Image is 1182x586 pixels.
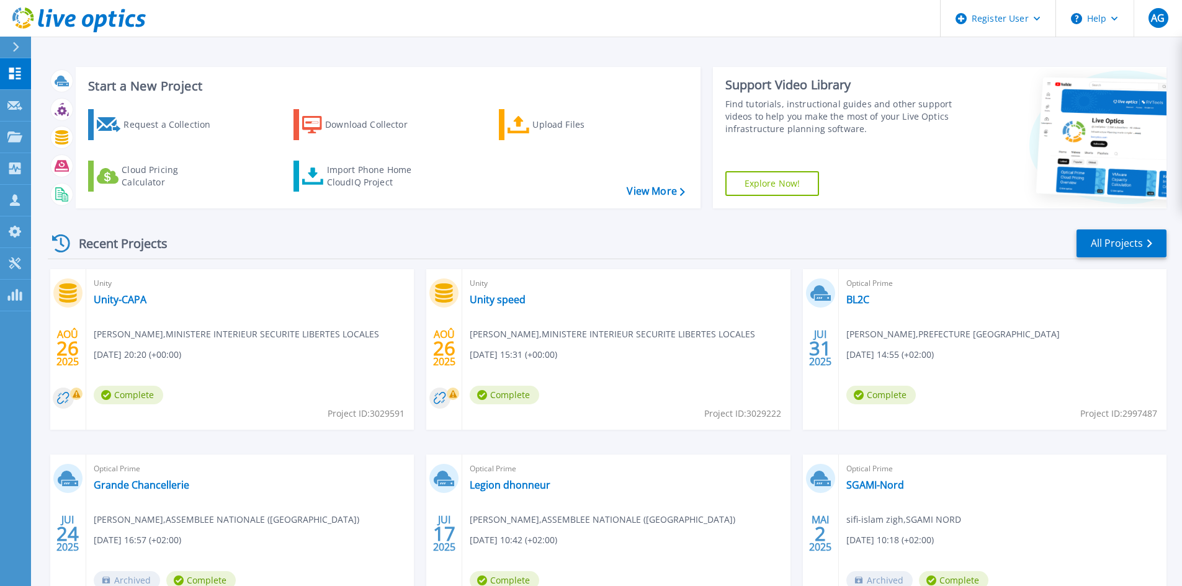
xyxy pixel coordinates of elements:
span: [DATE] 10:18 (+02:00) [846,533,934,547]
div: AOÛ 2025 [56,326,79,371]
span: Project ID: 3029222 [704,407,781,420]
a: Cloud Pricing Calculator [88,161,226,192]
span: Project ID: 3029591 [328,407,405,420]
span: Unity [94,277,406,290]
span: Project ID: 2997487 [1080,407,1157,420]
span: [PERSON_NAME] , MINISTERE INTERIEUR SECURITE LIBERTES LOCALES [470,327,755,341]
span: sifi-islam zigh , SGAMI NORD [846,513,961,526]
span: [PERSON_NAME] , ASSEMBLEE NATIONALE ([GEOGRAPHIC_DATA]) [94,513,359,526]
div: Import Phone Home CloudIQ Project [327,164,424,189]
span: Complete [470,386,539,404]
a: Unity speed [470,293,526,306]
span: 26 [56,343,79,353]
span: 2 [815,528,826,539]
h3: Start a New Project [88,79,684,93]
a: Unity-CAPA [94,293,146,306]
a: Download Collector [293,109,432,140]
a: SGAMI-Nord [846,479,904,491]
span: Optical Prime [94,462,406,476]
a: BL2C [846,293,869,306]
span: [PERSON_NAME] , MINISTERE INTERIEUR SECURITE LIBERTES LOCALES [94,327,379,341]
div: MAI 2025 [808,511,832,556]
a: Upload Files [499,109,637,140]
span: 31 [809,343,831,353]
span: AG [1151,13,1165,23]
div: Recent Projects [48,228,184,259]
div: Download Collector [325,112,424,137]
a: All Projects [1077,229,1166,257]
div: Find tutorials, instructional guides and other support videos to help you make the most of your L... [725,98,957,135]
div: AOÛ 2025 [432,326,456,371]
div: Request a Collection [123,112,223,137]
span: [DATE] 20:20 (+00:00) [94,348,181,362]
span: Complete [94,386,163,404]
span: Optical Prime [846,462,1159,476]
span: [PERSON_NAME] , ASSEMBLEE NATIONALE ([GEOGRAPHIC_DATA]) [470,513,735,526]
span: [DATE] 15:31 (+00:00) [470,348,557,362]
div: JUI 2025 [432,511,456,556]
span: Complete [846,386,916,404]
a: View More [627,185,684,197]
div: Support Video Library [725,77,957,93]
a: Explore Now! [725,171,820,196]
span: [DATE] 14:55 (+02:00) [846,348,934,362]
span: 26 [433,343,455,353]
span: 17 [433,528,455,539]
a: Grande Chancellerie [94,479,189,491]
a: Legion dhonneur [470,479,550,491]
div: Cloud Pricing Calculator [122,164,221,189]
span: Optical Prime [470,462,782,476]
span: Unity [470,277,782,290]
div: Upload Files [532,112,632,137]
span: [DATE] 10:42 (+02:00) [470,533,557,547]
div: JUI 2025 [56,511,79,556]
div: JUI 2025 [808,326,832,371]
span: [DATE] 16:57 (+02:00) [94,533,181,547]
span: 24 [56,528,79,539]
span: Optical Prime [846,277,1159,290]
a: Request a Collection [88,109,226,140]
span: [PERSON_NAME] , PREFECTURE [GEOGRAPHIC_DATA] [846,327,1060,341]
